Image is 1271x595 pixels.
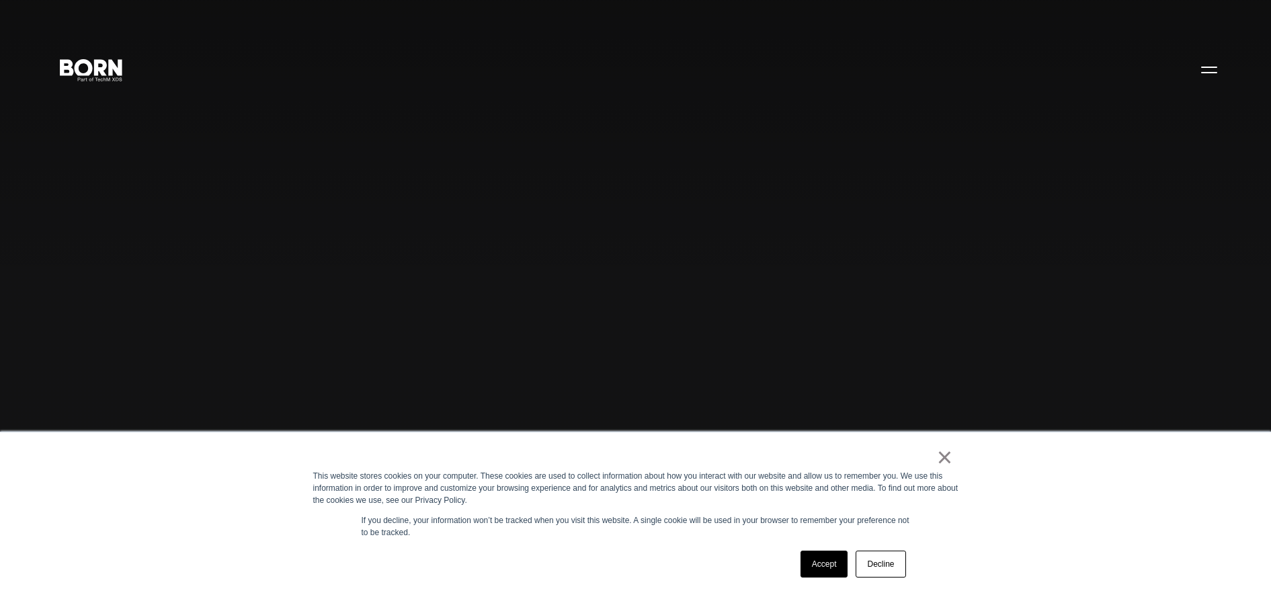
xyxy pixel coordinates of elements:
[1193,55,1225,83] button: Open
[801,551,848,578] a: Accept
[362,514,910,539] p: If you decline, your information won’t be tracked when you visit this website. A single cookie wi...
[313,470,958,506] div: This website stores cookies on your computer. These cookies are used to collect information about...
[937,451,953,463] a: ×
[856,551,905,578] a: Decline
